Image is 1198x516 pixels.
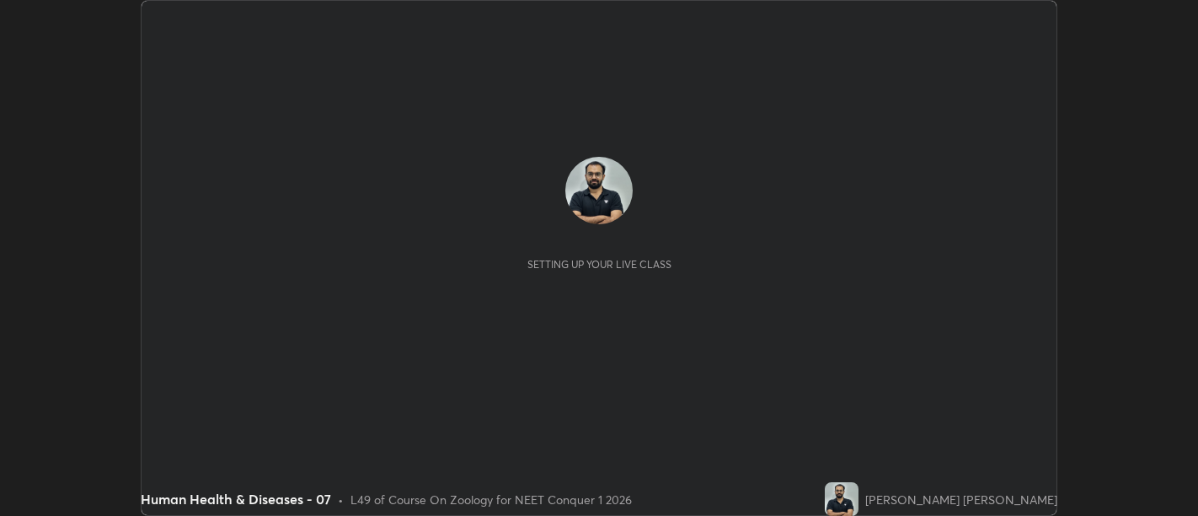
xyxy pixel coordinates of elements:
div: [PERSON_NAME] [PERSON_NAME] [865,491,1057,508]
img: b085cb20fb0f4526aa32f9ad54b1e8dd.jpg [565,157,633,224]
div: Setting up your live class [527,258,671,271]
img: b085cb20fb0f4526aa32f9ad54b1e8dd.jpg [825,482,858,516]
div: Human Health & Diseases - 07 [141,489,331,509]
div: L49 of Course On Zoology for NEET Conquer 1 2026 [350,491,632,508]
div: • [338,491,344,508]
